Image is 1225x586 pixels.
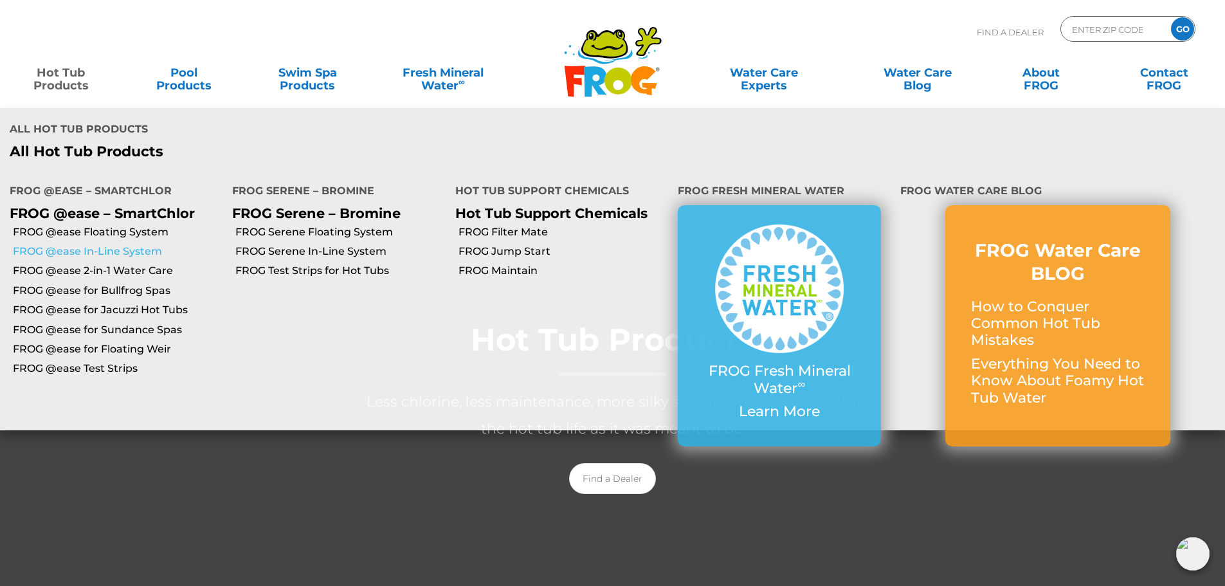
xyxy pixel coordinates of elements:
a: FROG @ease Test Strips [13,362,222,376]
a: FROG Serene In-Line System [235,244,445,259]
a: FROG @ease for Sundance Spas [13,323,222,337]
a: PoolProducts [136,60,232,86]
a: FROG @ease 2-in-1 Water Care [13,264,222,278]
a: Water CareBlog [869,60,965,86]
sup: ∞ [797,378,805,390]
input: GO [1171,17,1194,41]
p: Everything You Need to Know About Foamy Hot Tub Water [971,356,1145,407]
a: AboutFROG [993,60,1089,86]
p: Hot Tub Support Chemicals [455,205,658,221]
a: FROG @ease for Jacuzzi Hot Tubs [13,303,222,317]
p: Learn More [703,403,855,420]
a: FROG Filter Mate [458,225,668,239]
a: Find a Dealer [569,463,656,494]
a: Hot TubProducts [13,60,109,86]
h4: All Hot Tub Products [10,118,603,143]
p: FROG Serene – Bromine [232,205,435,221]
h4: FROG Serene – Bromine [232,179,435,205]
a: FROG Maintain [458,264,668,278]
a: ContactFROG [1116,60,1212,86]
h4: FROG @ease – SmartChlor [10,179,213,205]
h4: FROG Water Care Blog [900,179,1215,205]
a: Water CareExperts [686,60,842,86]
p: Find A Dealer [977,16,1044,48]
p: How to Conquer Common Hot Tub Mistakes [971,298,1145,349]
a: Swim SpaProducts [260,60,356,86]
a: FROG @ease In-Line System [13,244,222,259]
a: All Hot Tub Products [10,143,603,160]
img: openIcon [1176,537,1210,571]
p: FROG Fresh Mineral Water [703,363,855,397]
sup: ∞ [458,77,465,87]
p: FROG @ease – SmartChlor [10,205,213,221]
h4: FROG Fresh Mineral Water [678,179,881,205]
input: Zip Code Form [1071,20,1157,39]
a: FROG @ease for Bullfrog Spas [13,284,222,298]
a: FROG @ease for Floating Weir [13,342,222,356]
a: FROG @ease Floating System [13,225,222,239]
a: FROG Jump Start [458,244,668,259]
a: FROG Fresh Mineral Water∞ Learn More [703,224,855,426]
a: FROG Test Strips for Hot Tubs [235,264,445,278]
a: FROG Serene Floating System [235,225,445,239]
a: FROG Water Care BLOG How to Conquer Common Hot Tub Mistakes Everything You Need to Know About Foa... [971,239,1145,413]
h4: Hot Tub Support Chemicals [455,179,658,205]
a: Fresh MineralWater∞ [383,60,503,86]
h3: FROG Water Care BLOG [971,239,1145,286]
